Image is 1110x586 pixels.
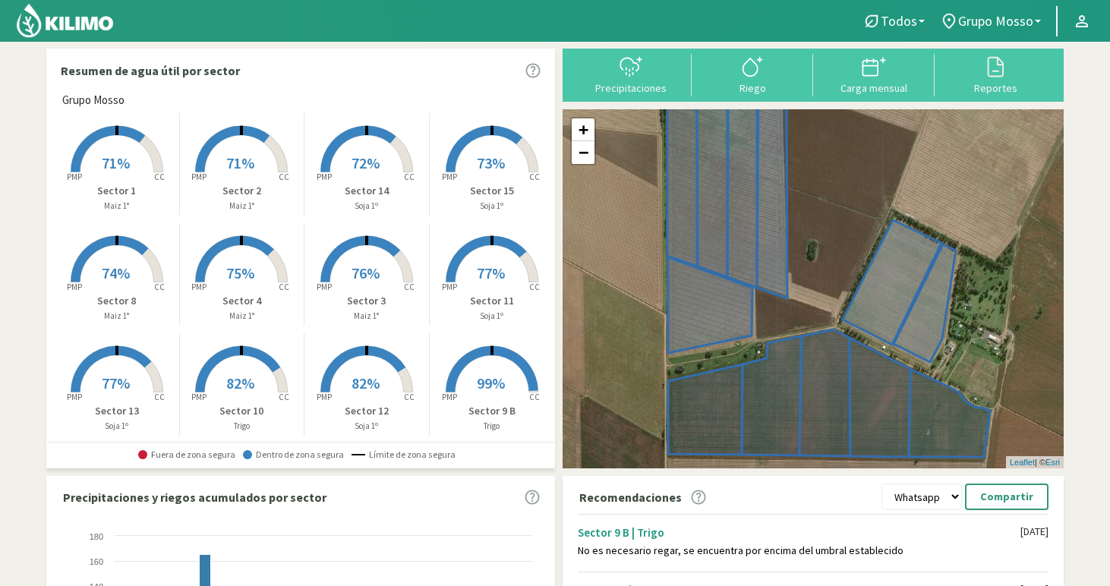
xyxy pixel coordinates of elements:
[55,183,179,199] p: Sector 1
[55,293,179,309] p: Sector 8
[570,54,692,94] button: Precipitaciones
[958,13,1033,29] span: Grupo Mosso
[226,373,254,392] span: 82%
[191,172,207,182] tspan: PMP
[191,392,207,402] tspan: PMP
[304,183,429,199] p: Sector 14
[180,420,304,433] p: Trigo
[404,172,415,182] tspan: CC
[67,282,82,292] tspan: PMP
[1006,456,1064,469] div: | ©
[90,532,103,541] text: 180
[572,118,594,141] a: Zoom in
[243,449,344,460] span: Dentro de zona segura
[55,420,179,433] p: Soja 1º
[304,403,429,419] p: Sector 12
[67,172,82,182] tspan: PMP
[102,153,130,172] span: 71%
[1045,458,1060,467] a: Esri
[404,282,415,292] tspan: CC
[881,13,917,29] span: Todos
[317,172,332,182] tspan: PMP
[154,282,165,292] tspan: CC
[352,373,380,392] span: 82%
[696,83,809,93] div: Riego
[55,200,179,213] p: Maiz 1°
[935,54,1056,94] button: Reportes
[102,373,130,392] span: 77%
[529,392,540,402] tspan: CC
[180,310,304,323] p: Maiz 1°
[102,263,130,282] span: 74%
[62,92,125,109] span: Grupo Mosso
[304,310,429,323] p: Maiz 1°
[226,263,254,282] span: 75%
[980,488,1033,506] p: Compartir
[404,392,415,402] tspan: CC
[63,488,326,506] p: Precipitaciones y riegos acumulados por sector
[279,392,290,402] tspan: CC
[180,403,304,419] p: Sector 10
[430,293,555,309] p: Sector 11
[90,557,103,566] text: 160
[529,172,540,182] tspan: CC
[191,282,207,292] tspan: PMP
[226,153,254,172] span: 71%
[154,392,165,402] tspan: CC
[430,183,555,199] p: Sector 15
[813,54,935,94] button: Carga mensual
[477,373,505,392] span: 99%
[317,282,332,292] tspan: PMP
[154,172,165,182] tspan: CC
[317,392,332,402] tspan: PMP
[430,310,555,323] p: Soja 1º
[818,83,930,93] div: Carga mensual
[352,263,380,282] span: 76%
[965,484,1049,510] button: Compartir
[304,293,429,309] p: Sector 3
[304,420,429,433] p: Soja 1º
[692,54,813,94] button: Riego
[575,83,687,93] div: Precipitaciones
[430,420,555,433] p: Trigo
[442,282,457,292] tspan: PMP
[1010,458,1035,467] a: Leaflet
[180,183,304,199] p: Sector 2
[572,141,594,164] a: Zoom out
[67,392,82,402] tspan: PMP
[180,200,304,213] p: Maiz 1°
[61,61,240,80] p: Resumen de agua útil por sector
[477,153,505,172] span: 73%
[430,403,555,419] p: Sector 9 B
[1020,525,1049,538] div: [DATE]
[579,488,682,506] p: Recomendaciones
[578,544,1020,557] div: No es necesario regar, se encuentra por encima del umbral establecido
[279,282,290,292] tspan: CC
[352,153,380,172] span: 72%
[442,172,457,182] tspan: PMP
[138,449,235,460] span: Fuera de zona segura
[15,2,115,39] img: Kilimo
[180,293,304,309] p: Sector 4
[578,525,1020,540] div: Sector 9 B | Trigo
[939,83,1052,93] div: Reportes
[352,449,456,460] span: Límite de zona segura
[55,403,179,419] p: Sector 13
[430,200,555,213] p: Soja 1º
[55,310,179,323] p: Maiz 1°
[279,172,290,182] tspan: CC
[529,282,540,292] tspan: CC
[304,200,429,213] p: Soja 1º
[477,263,505,282] span: 77%
[442,392,457,402] tspan: PMP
